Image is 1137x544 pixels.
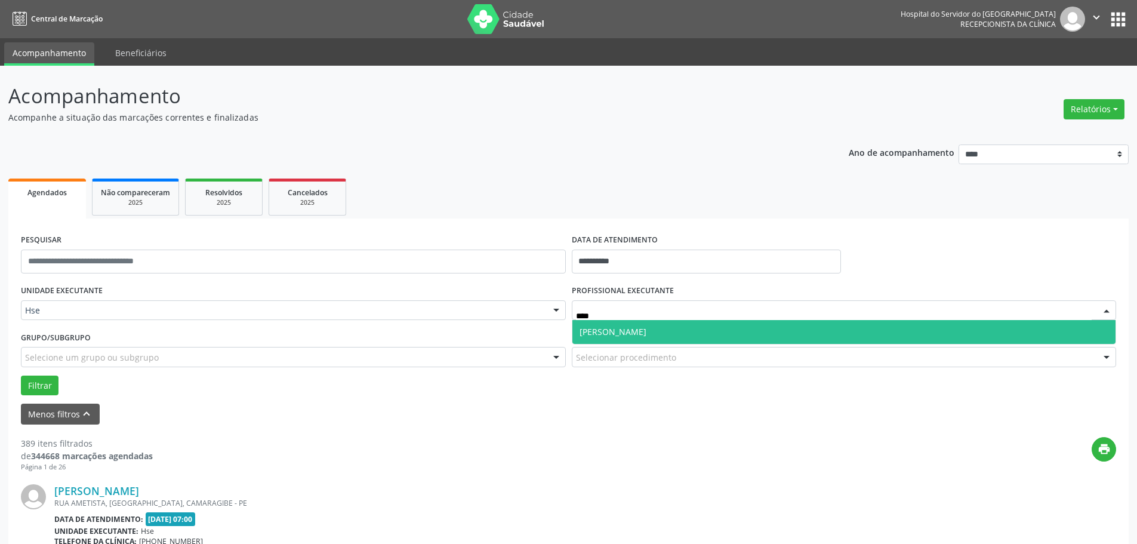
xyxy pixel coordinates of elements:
[21,484,46,509] img: img
[21,282,103,300] label: UNIDADE EXECUTANTE
[107,42,175,63] a: Beneficiários
[901,9,1056,19] div: Hospital do Servidor do [GEOGRAPHIC_DATA]
[1108,9,1129,30] button: apps
[54,484,139,497] a: [PERSON_NAME]
[146,512,196,526] span: [DATE] 07:00
[572,282,674,300] label: PROFISSIONAL EXECUTANTE
[141,526,154,536] span: Hse
[54,514,143,524] b: Data de atendimento:
[21,450,153,462] div: de
[8,9,103,29] a: Central de Marcação
[1092,437,1116,462] button: print
[4,42,94,66] a: Acompanhamento
[80,407,93,420] i: keyboard_arrow_up
[21,231,61,250] label: PESQUISAR
[21,404,100,425] button: Menos filtroskeyboard_arrow_up
[27,188,67,198] span: Agendados
[849,145,954,159] p: Ano de acompanhamento
[8,81,793,111] p: Acompanhamento
[288,188,328,198] span: Cancelados
[205,188,242,198] span: Resolvidos
[1060,7,1085,32] img: img
[194,198,254,207] div: 2025
[54,526,138,536] b: Unidade executante:
[31,450,153,462] strong: 344668 marcações agendadas
[960,19,1056,29] span: Recepcionista da clínica
[21,462,153,472] div: Página 1 de 26
[1098,442,1111,456] i: print
[25,351,159,364] span: Selecione um grupo ou subgrupo
[572,231,658,250] label: DATA DE ATENDIMENTO
[101,198,170,207] div: 2025
[1064,99,1124,119] button: Relatórios
[21,376,58,396] button: Filtrar
[54,498,937,508] div: RUA AMETISTA, [GEOGRAPHIC_DATA], CAMARAGIBE - PE
[1085,7,1108,32] button: 
[31,14,103,24] span: Central de Marcação
[278,198,337,207] div: 2025
[101,188,170,198] span: Não compareceram
[25,305,541,316] span: Hse
[1090,11,1103,24] i: 
[8,111,793,124] p: Acompanhe a situação das marcações correntes e finalizadas
[580,326,646,337] span: [PERSON_NAME]
[21,328,91,347] label: Grupo/Subgrupo
[21,437,153,450] div: 389 itens filtrados
[576,351,676,364] span: Selecionar procedimento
